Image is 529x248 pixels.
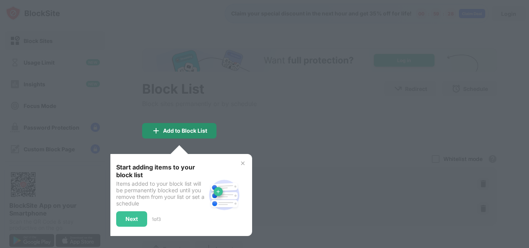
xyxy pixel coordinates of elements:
[240,160,246,166] img: x-button.svg
[152,216,161,222] div: 1 of 3
[206,176,243,214] img: block-site.svg
[116,180,206,207] div: Items added to your block list will be permanently blocked until you remove them from your list o...
[125,216,138,222] div: Next
[163,128,207,134] div: Add to Block List
[116,163,206,179] div: Start adding items to your block list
